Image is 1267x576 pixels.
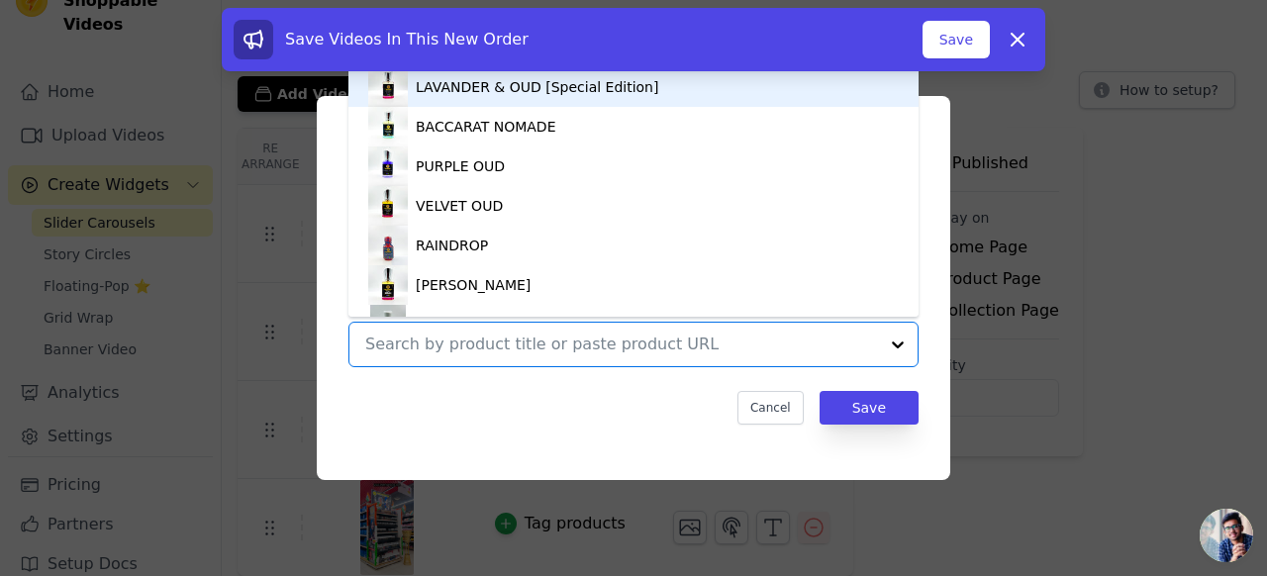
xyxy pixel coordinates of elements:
button: Save [820,391,919,425]
img: product thumbnail [368,146,408,186]
img: product thumbnail [368,265,408,305]
button: Cancel [737,391,804,425]
div: [PERSON_NAME] [416,275,531,295]
span: Save Videos In This New Order [285,30,529,48]
img: product thumbnail [368,305,408,344]
button: Save [923,21,990,58]
div: VELVET OUD [416,196,503,216]
div: RAINDROP [416,236,488,255]
div: LAVANDER & OUD [Special Edition] [416,77,658,97]
div: Open chat [1200,509,1253,562]
img: product thumbnail [368,67,408,107]
div: PURPLE OUD [416,156,505,176]
div: BACCARAT NOMADE [416,117,556,137]
img: product thumbnail [368,107,408,146]
img: product thumbnail [368,186,408,226]
div: LEATHER OUD [416,315,514,335]
img: product thumbnail [368,226,408,265]
input: Search by product title or paste product URL [365,333,878,356]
